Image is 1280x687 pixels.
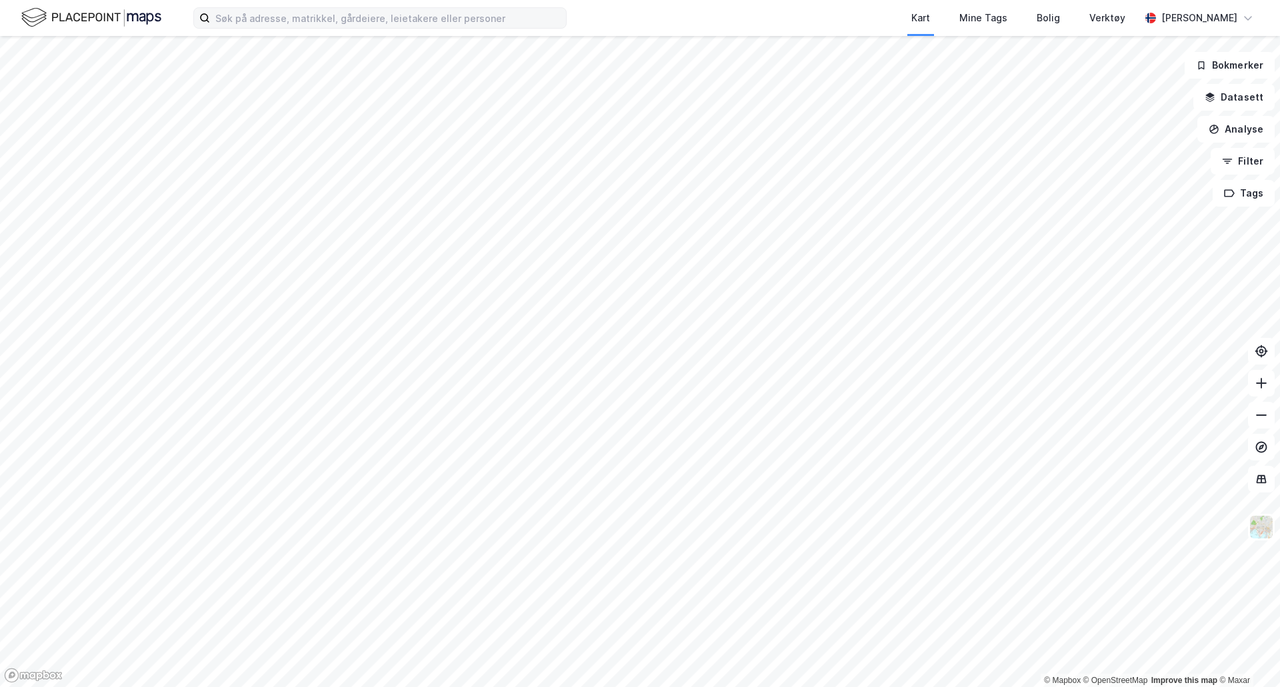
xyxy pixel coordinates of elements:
[1185,52,1275,79] button: Bokmerker
[210,8,566,28] input: Søk på adresse, matrikkel, gårdeiere, leietakere eller personer
[1083,676,1148,685] a: OpenStreetMap
[1089,10,1125,26] div: Verktøy
[911,10,930,26] div: Kart
[1197,116,1275,143] button: Analyse
[1211,148,1275,175] button: Filter
[959,10,1007,26] div: Mine Tags
[1213,180,1275,207] button: Tags
[21,6,161,29] img: logo.f888ab2527a4732fd821a326f86c7f29.svg
[1161,10,1237,26] div: [PERSON_NAME]
[4,668,63,683] a: Mapbox homepage
[1044,676,1081,685] a: Mapbox
[1213,623,1280,687] iframe: Chat Widget
[1151,676,1217,685] a: Improve this map
[1037,10,1060,26] div: Bolig
[1213,623,1280,687] div: Kontrollprogram for chat
[1249,514,1274,540] img: Z
[1193,84,1275,111] button: Datasett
